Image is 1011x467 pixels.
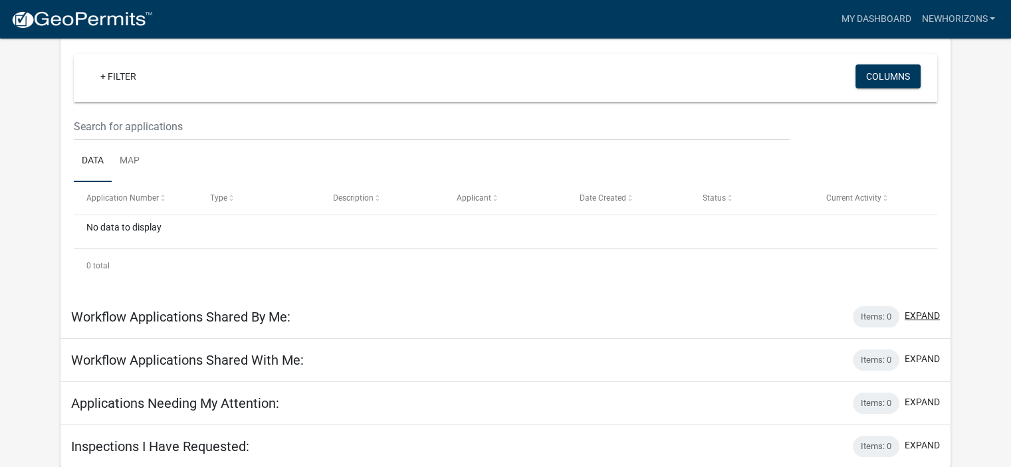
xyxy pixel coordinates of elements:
[90,64,147,88] a: + Filter
[443,182,566,214] datatable-header-cell: Applicant
[71,395,279,411] h5: Applications Needing My Attention:
[86,193,159,203] span: Application Number
[703,193,726,203] span: Status
[690,182,813,214] datatable-header-cell: Status
[197,182,320,214] datatable-header-cell: Type
[71,309,290,325] h5: Workflow Applications Shared By Me:
[74,113,790,140] input: Search for applications
[333,193,374,203] span: Description
[853,436,899,457] div: Items: 0
[580,193,626,203] span: Date Created
[814,182,937,214] datatable-header-cell: Current Activity
[853,349,899,371] div: Items: 0
[320,182,443,214] datatable-header-cell: Description
[74,249,937,282] div: 0 total
[210,193,227,203] span: Type
[112,140,148,183] a: Map
[905,438,940,452] button: expand
[71,438,249,454] h5: Inspections I Have Requested:
[853,393,899,414] div: Items: 0
[905,309,940,323] button: expand
[916,7,1000,32] a: NewHorizons
[74,215,937,248] div: No data to display
[836,7,916,32] a: My Dashboard
[905,352,940,366] button: expand
[853,306,899,327] div: Items: 0
[567,182,690,214] datatable-header-cell: Date Created
[855,64,921,88] button: Columns
[74,182,197,214] datatable-header-cell: Application Number
[905,395,940,409] button: expand
[71,352,304,368] h5: Workflow Applications Shared With Me:
[74,140,112,183] a: Data
[826,193,881,203] span: Current Activity
[457,193,491,203] span: Applicant
[60,30,951,296] div: collapse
